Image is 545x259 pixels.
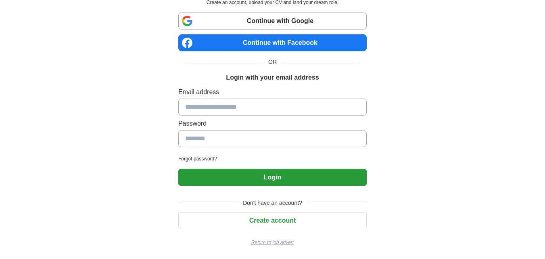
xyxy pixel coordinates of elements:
[178,169,367,186] button: Login
[226,73,319,82] h1: Login with your email address
[178,34,367,51] a: Continue with Facebook
[238,199,307,207] span: Don't have an account?
[263,58,282,66] span: OR
[178,239,367,246] a: Return to job advert
[178,212,367,229] button: Create account
[178,217,367,224] a: Create account
[178,13,367,29] a: Continue with Google
[178,119,367,128] label: Password
[178,155,367,162] a: Forgot password?
[178,87,367,97] label: Email address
